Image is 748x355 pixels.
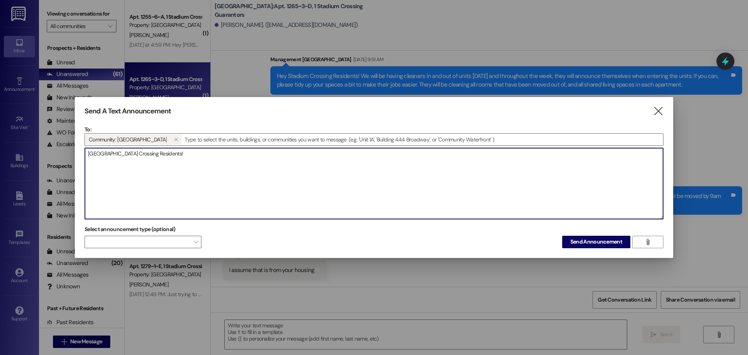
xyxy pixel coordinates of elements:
h3: Send A Text Announcement [85,107,171,116]
i:  [174,136,178,143]
p: To: [85,125,663,133]
i:  [645,239,651,245]
input: Type to select the units, buildings, or communities you want to message. (e.g. 'Unit 1A', 'Buildi... [182,134,663,145]
span: Community: Stadium Crossing [89,134,167,145]
button: Send Announcement [562,236,630,248]
label: Select announcement type (optional) [85,223,176,235]
textarea: [GEOGRAPHIC_DATA] Crossing Residents! [85,148,663,219]
span: Send Announcement [570,238,622,246]
button: Community: Stadium Crossing [170,134,182,145]
i:  [653,107,663,115]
